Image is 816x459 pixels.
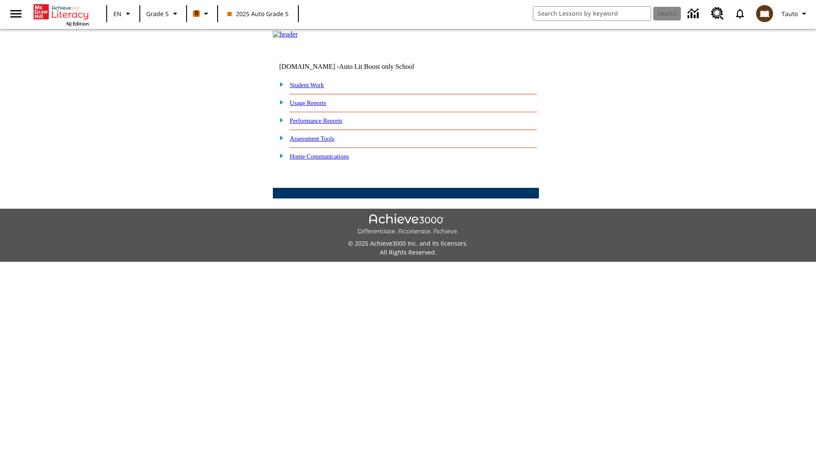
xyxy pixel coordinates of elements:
a: Data Center [683,2,706,25]
span: Grade 5 [146,9,169,18]
button: Grade: Grade 5, Select a grade [143,6,184,21]
a: Home Communications [290,153,349,160]
button: Select a new avatar [751,3,778,25]
img: plus.gif [275,152,284,159]
button: Profile/Settings [778,6,813,21]
div: Home [34,3,89,27]
nobr: Auto Lit Boost only School [339,63,414,70]
a: Resource Center, Will open in new tab [706,2,729,25]
button: Open side menu [3,1,28,26]
a: Student Work [290,82,324,88]
span: Tauto [782,9,798,18]
a: Performance Reports [290,117,343,124]
button: Language: EN, Select a language [110,6,137,21]
a: Assessment Tools [290,135,334,142]
img: avatar image [756,5,773,22]
span: EN [113,9,122,18]
span: B [195,8,198,19]
img: plus.gif [275,98,284,106]
a: Notifications [729,3,751,25]
img: plus.gif [275,134,284,142]
span: NJ Edition [66,20,89,27]
a: Usage Reports [290,99,326,106]
img: header [273,31,298,38]
input: search field [533,7,651,20]
img: plus.gif [275,80,284,88]
button: Boost Class color is orange. Change class color [190,6,215,21]
span: 2025 Auto Grade 5 [227,9,289,18]
td: [DOMAIN_NAME] - [279,63,436,71]
img: plus.gif [275,116,284,124]
img: Achieve3000 Differentiate Accelerate Achieve [357,214,459,235]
